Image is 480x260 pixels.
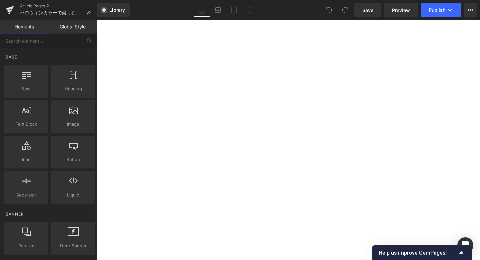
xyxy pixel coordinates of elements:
span: Icon [6,156,46,163]
span: Parallax [6,242,46,249]
a: Tablet [226,3,242,17]
a: Desktop [194,3,210,17]
div: Open Intercom Messenger [457,237,473,253]
span: Preview [392,7,410,14]
a: Preview [384,3,418,17]
a: Laptop [210,3,226,17]
span: Base [5,54,18,60]
span: Hero Banner [53,242,93,249]
a: Article Pages [20,3,97,9]
button: Redo [338,3,352,17]
button: Undo [322,3,336,17]
a: Global Style [48,20,97,33]
span: Library [109,7,125,13]
span: Help us improve GemPages! [379,250,457,256]
span: Liquid [53,191,93,199]
span: ハロウィンカラーで楽しむサウナグッズ特集｜オレンジ＆ブラックで“ととのう”10月 [20,10,84,15]
a: Mobile [242,3,258,17]
span: Separator [6,191,46,199]
span: Text Block [6,121,46,128]
span: Button [53,156,93,163]
span: Banner [5,211,25,217]
span: Publish [429,7,445,13]
button: More [464,3,477,17]
a: New Library [97,3,130,17]
span: Save [362,7,373,14]
span: Image [53,121,93,128]
button: Publish [421,3,461,17]
button: Show survey - Help us improve GemPages! [379,249,465,257]
span: Heading [53,85,93,92]
span: Row [6,85,46,92]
